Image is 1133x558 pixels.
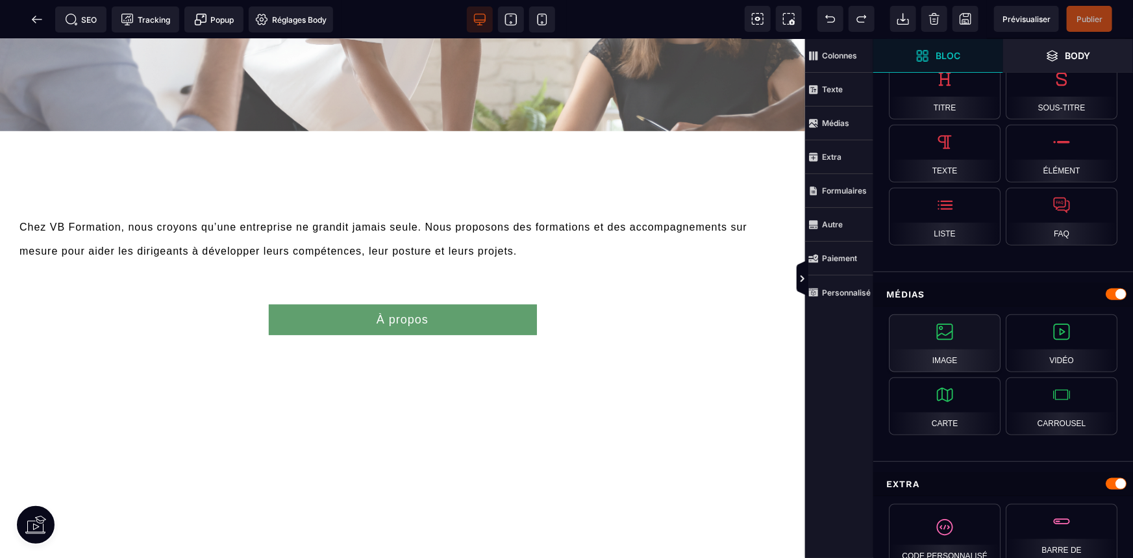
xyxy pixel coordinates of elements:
span: Enregistrer [952,6,978,32]
div: Carte [889,377,1001,435]
div: Médias [873,283,1133,307]
span: Paiement [805,242,873,275]
div: Carrousel [1006,377,1117,435]
span: Publier [1077,14,1102,24]
span: Tracking [121,13,170,26]
strong: Formulaires [822,186,867,196]
strong: Autre [822,220,843,229]
span: Extra [805,140,873,174]
span: nous croyons qu’une entreprise [129,183,293,194]
span: Enregistrer le contenu [1067,6,1112,32]
span: Chez VB Formation, [19,183,125,194]
span: Voir les composants [745,6,771,32]
span: leur posture et leurs projets. [369,207,517,218]
div: Liste [889,188,1001,246]
span: Personnalisé [805,275,873,309]
span: Texte [805,73,873,107]
strong: Bloc [936,51,960,60]
span: Favicon [249,6,333,32]
span: Code de suivi [112,6,179,32]
span: Ouvrir les blocs [873,39,1003,73]
span: SEO [65,13,97,26]
strong: Texte [822,84,843,94]
span: Créer une alerte modale [184,6,243,32]
span: Afficher les vues [873,260,886,299]
span: Importer [890,6,916,32]
span: Réglages Body [255,13,327,26]
span: ne grandit jamais seule. [296,183,421,194]
span: Autre [805,208,873,242]
span: Ouvrir les calques [1003,39,1133,73]
div: Extra [873,472,1133,496]
span: Capture d'écran [776,6,802,32]
span: Aperçu [994,6,1059,32]
div: Sous-titre [1006,62,1117,120]
div: Vidéo [1006,314,1117,372]
strong: Colonnes [822,51,857,60]
span: Retour [24,6,50,32]
span: Défaire [817,6,843,32]
span: Prévisualiser [1002,14,1051,24]
span: Popup [194,13,234,26]
span: Nous proposons des formations [425,183,591,194]
div: Élément [1006,125,1117,183]
span: et des accompagnements [594,183,727,194]
div: Titre [889,62,1001,120]
strong: Médias [822,118,849,128]
span: Rétablir [849,6,875,32]
div: Image [889,314,1001,372]
span: à développer leurs compétences, [192,207,366,218]
span: Colonnes [805,39,873,73]
strong: Personnalisé [822,288,871,298]
button: À propos [269,266,537,296]
span: Voir bureau [467,6,493,32]
span: Formulaires [805,174,873,208]
div: Texte [889,125,1001,183]
strong: Body [1065,51,1091,60]
div: FAQ [1006,188,1117,246]
span: Métadata SEO [55,6,106,32]
span: Médias [805,107,873,140]
strong: Extra [822,152,841,162]
strong: Paiement [822,253,857,263]
span: Voir tablette [498,6,524,32]
span: Voir mobile [529,6,555,32]
span: Nettoyage [921,6,947,32]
